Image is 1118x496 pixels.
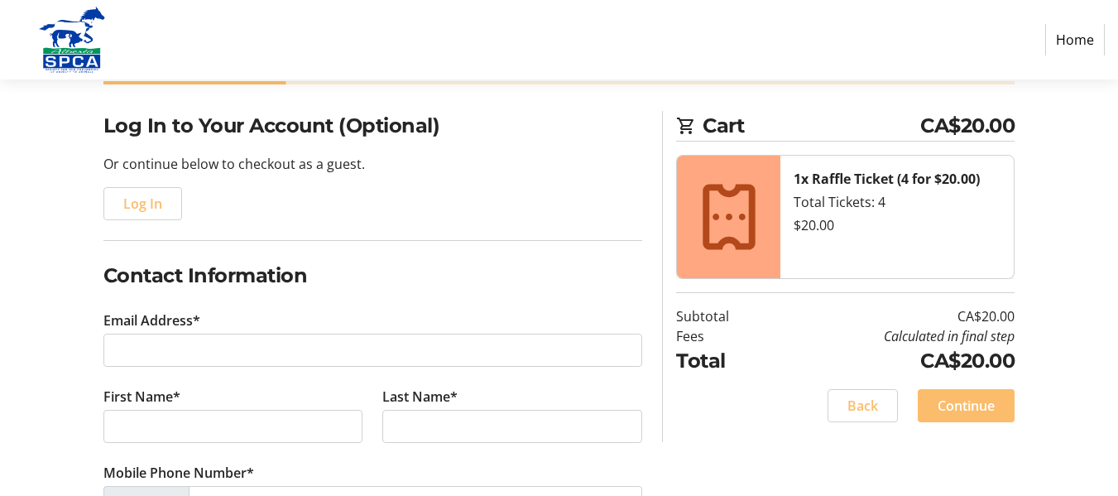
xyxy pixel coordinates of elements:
[103,311,200,330] label: Email Address*
[920,111,1015,141] span: CA$20.00
[794,215,1000,235] div: $20.00
[828,389,898,422] button: Back
[774,306,1015,326] td: CA$20.00
[794,170,980,188] strong: 1x Raffle Ticket (4 for $20.00)
[938,396,995,416] span: Continue
[676,326,774,346] td: Fees
[103,261,643,291] h2: Contact Information
[103,463,254,483] label: Mobile Phone Number*
[103,154,643,174] p: Or continue below to checkout as a guest.
[103,187,182,220] button: Log In
[774,326,1015,346] td: Calculated in final step
[676,346,774,376] td: Total
[103,111,643,141] h2: Log In to Your Account (Optional)
[103,387,180,407] label: First Name*
[676,306,774,326] td: Subtotal
[774,346,1015,376] td: CA$20.00
[847,396,878,416] span: Back
[1045,24,1105,55] a: Home
[703,111,920,141] span: Cart
[794,192,1000,212] div: Total Tickets: 4
[13,7,131,73] img: Alberta SPCA's Logo
[918,389,1015,422] button: Continue
[382,387,458,407] label: Last Name*
[123,194,162,214] span: Log In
